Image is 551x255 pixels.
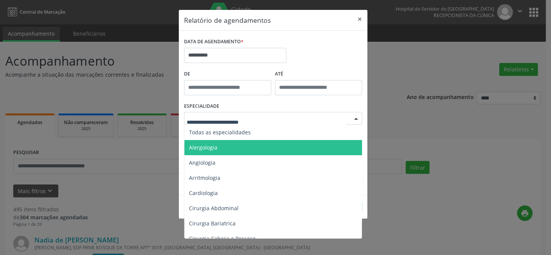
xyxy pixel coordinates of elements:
[189,220,236,227] span: Cirurgia Bariatrica
[184,15,271,25] h5: Relatório de agendamentos
[189,205,239,212] span: Cirurgia Abdominal
[189,144,217,151] span: Alergologia
[189,129,251,136] span: Todas as especialidades
[189,235,256,242] span: Cirurgia Cabeça e Pescoço
[184,101,219,112] label: ESPECIALIDADE
[184,36,244,48] label: DATA DE AGENDAMENTO
[352,10,367,28] button: Close
[189,189,218,197] span: Cardiologia
[189,174,220,181] span: Arritmologia
[184,68,271,80] label: De
[189,159,215,166] span: Angiologia
[275,68,362,80] label: ATÉ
